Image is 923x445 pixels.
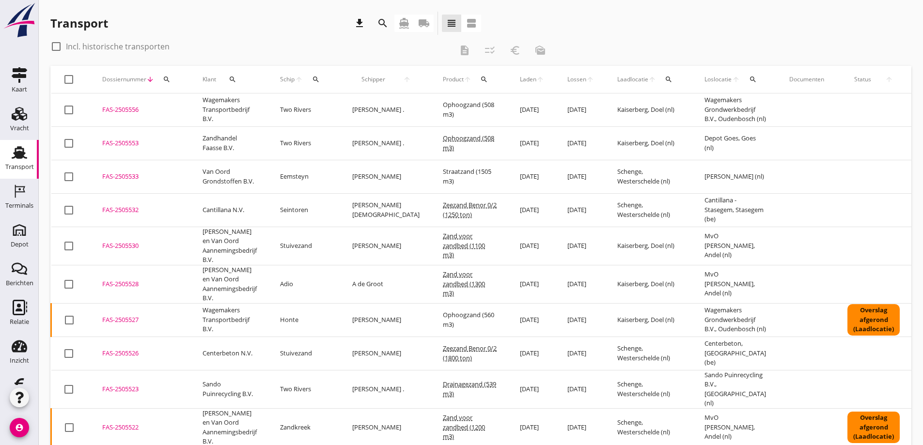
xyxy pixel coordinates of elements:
[312,76,320,83] i: search
[508,303,556,337] td: [DATE]
[704,75,732,84] span: Loslocatie
[606,303,693,337] td: Kaiserberg, Doel (nl)
[556,337,606,370] td: [DATE]
[617,75,648,84] span: Laadlocatie
[693,265,778,303] td: MvO [PERSON_NAME], Andel (nl)
[443,134,494,152] span: Ophoogzand (508 m3)
[102,75,146,84] span: Dossiernummer
[341,337,431,370] td: [PERSON_NAME]
[693,227,778,265] td: MvO [PERSON_NAME], Andel (nl)
[352,75,394,84] span: Schipper
[341,265,431,303] td: A de Groot
[341,93,431,127] td: [PERSON_NAME] .
[377,17,389,29] i: search
[443,231,485,259] span: Zand voor zandbed (1100 m3)
[466,17,477,29] i: view_agenda
[102,384,179,394] div: FAS-2505523
[606,370,693,408] td: Schenge, Westerschelde (nl)
[586,76,594,83] i: arrow_upward
[229,76,236,83] i: search
[50,15,108,31] div: Transport
[556,227,606,265] td: [DATE]
[665,76,673,83] i: search
[443,413,485,441] span: Zand voor zandbed (1200 m3)
[443,270,485,297] span: Zand voor zandbed (1300 m3)
[556,160,606,193] td: [DATE]
[191,337,268,370] td: Centerbeton N.V.
[268,193,341,227] td: Seintoren
[6,280,33,286] div: Berichten
[191,370,268,408] td: Sando Puinrecycling B.V.
[5,164,34,170] div: Transport
[10,418,29,437] i: account_circle
[431,160,508,193] td: Straatzand (1505 m3)
[10,357,29,364] div: Inzicht
[606,93,693,127] td: Kaiserberg, Doel (nl)
[606,160,693,193] td: Schenge, Westerschelde (nl)
[508,227,556,265] td: [DATE]
[464,76,471,83] i: arrow_upward
[268,160,341,193] td: Eemsteyn
[508,265,556,303] td: [DATE]
[508,126,556,160] td: [DATE]
[354,17,365,29] i: download
[10,125,29,131] div: Vracht
[847,304,900,336] div: Overslag afgerond (Laadlocatie)
[163,76,171,83] i: search
[732,76,740,83] i: arrow_upward
[508,93,556,127] td: [DATE]
[341,303,431,337] td: [PERSON_NAME]
[11,241,29,247] div: Depot
[102,241,179,251] div: FAS-2505530
[749,76,757,83] i: search
[508,337,556,370] td: [DATE]
[102,349,179,358] div: FAS-2505526
[606,265,693,303] td: Kaiserberg, Doel (nl)
[443,200,497,219] span: Zeezand Benor 0/2 (1250 ton)
[146,76,154,83] i: arrow_downward
[693,193,778,227] td: Cantillana - Stasegem, Stasegem (be)
[847,412,900,443] div: Overslag afgerond (Laadlocatie)
[394,76,420,83] i: arrow_upward
[431,303,508,337] td: Ophoogzand (560 m3)
[693,370,778,408] td: Sando Puinrecycling B.V., [GEOGRAPHIC_DATA] (nl)
[693,160,778,193] td: [PERSON_NAME] (nl)
[203,68,257,91] div: Klant
[556,303,606,337] td: [DATE]
[443,380,496,398] span: Drainagezand (539 m3)
[508,193,556,227] td: [DATE]
[847,75,878,84] span: Status
[191,93,268,127] td: Wagemakers Transportbedrijf B.V.
[508,160,556,193] td: [DATE]
[5,202,33,209] div: Terminals
[268,93,341,127] td: Two Rivers
[268,303,341,337] td: Honte
[66,42,170,51] label: Incl. historische transporten
[556,93,606,127] td: [DATE]
[102,172,179,182] div: FAS-2505533
[268,126,341,160] td: Two Rivers
[606,227,693,265] td: Kaiserberg, Doel (nl)
[268,227,341,265] td: Stuivezand
[191,227,268,265] td: [PERSON_NAME] en Van Oord Aannemingsbedrijf B.V.
[418,17,430,29] i: local_shipping
[102,138,179,148] div: FAS-2505553
[693,337,778,370] td: Centerbeton, [GEOGRAPHIC_DATA] (be)
[191,193,268,227] td: Cantillana N.V.
[102,315,179,325] div: FAS-2505527
[102,423,179,432] div: FAS-2505522
[102,279,179,289] div: FAS-2505528
[693,93,778,127] td: Wagemakers Grondwerkbedrijf B.V., Oudenbosch (nl)
[398,17,410,29] i: directions_boat
[12,86,27,92] div: Kaart
[341,370,431,408] td: [PERSON_NAME] .
[102,205,179,215] div: FAS-2505532
[102,105,179,115] div: FAS-2505556
[606,126,693,160] td: Kaiserberg, Doel (nl)
[693,303,778,337] td: Wagemakers Grondwerkbedrijf B.V., Oudenbosch (nl)
[191,126,268,160] td: Zandhandel Faasse B.V.
[508,370,556,408] td: [DATE]
[10,319,29,325] div: Relatie
[341,126,431,160] td: [PERSON_NAME] .
[567,75,586,84] span: Lossen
